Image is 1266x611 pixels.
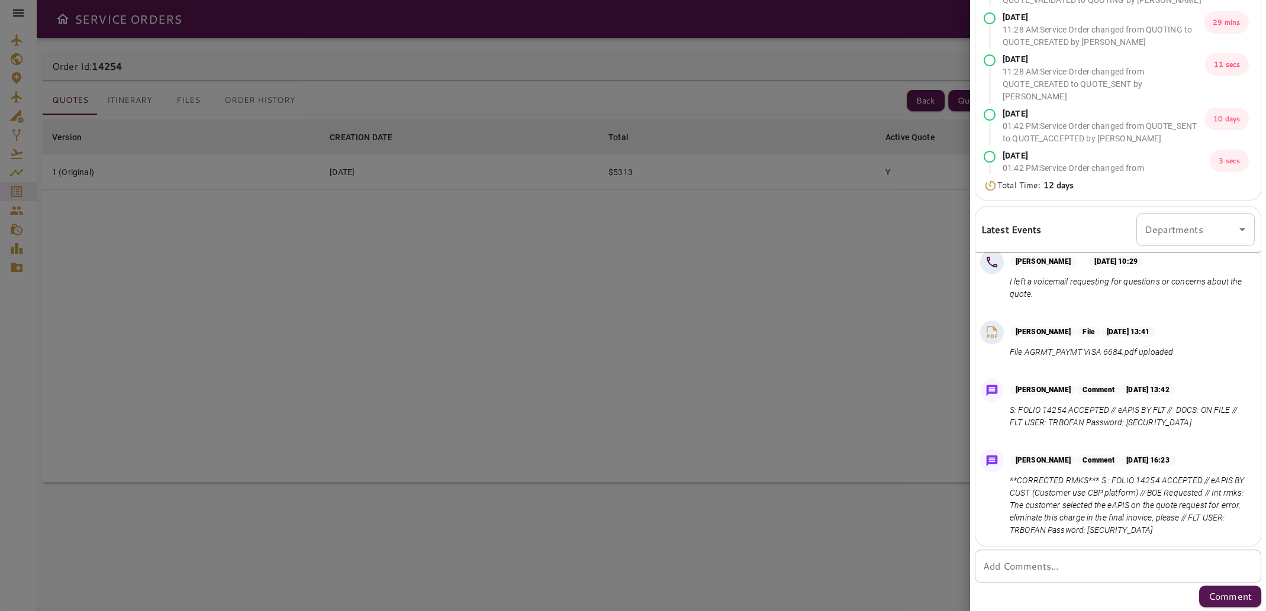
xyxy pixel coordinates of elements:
p: 3 secs [1210,150,1249,172]
img: Timer Icon [984,180,997,192]
p: [DATE] [1003,53,1205,66]
p: [DATE] [1003,108,1204,120]
p: [DATE] 10:29 [1088,256,1143,267]
p: 29 mins [1204,11,1249,34]
img: Message Icon [984,382,1000,399]
p: Total Time: [997,179,1074,192]
p: Comment [1209,589,1252,603]
p: 11:28 AM : Service Order changed from QUOTING to QUOTE_CREATED by [PERSON_NAME] [1003,24,1204,49]
button: Open [1234,221,1251,238]
p: File [1077,326,1100,337]
p: Comment [1077,384,1120,395]
p: [DATE] [1003,150,1210,162]
img: PDF File [983,324,1001,341]
p: 10 days [1204,108,1249,130]
p: [PERSON_NAME] [1010,256,1077,267]
p: 11:28 AM : Service Order changed from QUOTE_CREATED to QUOTE_SENT by [PERSON_NAME] [1003,66,1205,103]
button: Comment [1199,586,1261,607]
p: File AGRMT_PAYMT VISA 6684.pdf uploaded [1010,346,1173,358]
p: [PERSON_NAME] [1010,384,1077,395]
p: [DATE] [1003,11,1204,24]
img: Message Icon [984,452,1000,469]
p: Comment [1077,455,1120,465]
p: I left a voicemail requesting for questions or concerns about the quote. [1010,276,1250,300]
p: **CORRECTED RMKS*** S : FOLIO 14254 ACCEPTED // eAPIS BY CUST (Customer use CBP platform) // BOE ... [1010,474,1250,536]
h6: Latest Events [981,222,1042,237]
p: [DATE] 13:41 [1101,326,1155,337]
b: 12 days [1043,179,1074,191]
p: 01:42 PM : Service Order changed from QUOTE_SENT to QUOTE_ACCEPTED by [PERSON_NAME] [1003,120,1204,145]
p: 11 secs [1205,53,1249,76]
p: [DATE] 16:23 [1120,455,1175,465]
p: [PERSON_NAME] [1010,326,1077,337]
p: S: FOLIO 14254 ACCEPTED // eAPIS BY FLT // DOCS: ON FILE // FLT USER: TRBOFAN Password: [SECURITY... [1010,404,1250,429]
p: [DATE] 13:42 [1120,384,1175,395]
p: [PERSON_NAME] [1010,455,1077,465]
p: 01:42 PM : Service Order changed from QUOTE_ACCEPTED to AWAITING_ASSIGNMENT by [PERSON_NAME] [1003,162,1210,199]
